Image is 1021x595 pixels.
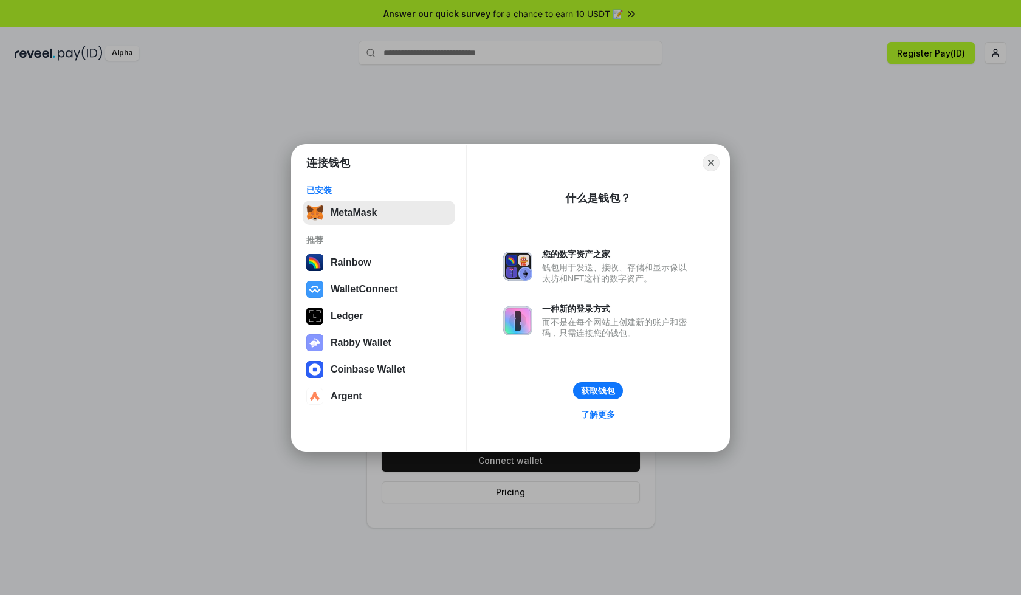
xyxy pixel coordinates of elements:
[542,317,693,339] div: 而不是在每个网站上创建新的账户和密码，只需连接您的钱包。
[573,382,623,399] button: 获取钱包
[303,357,455,382] button: Coinbase Wallet
[303,201,455,225] button: MetaMask
[331,391,362,402] div: Argent
[306,254,323,271] img: svg+xml,%3Csvg%20width%3D%22120%22%20height%3D%22120%22%20viewBox%3D%220%200%20120%20120%22%20fil...
[306,281,323,298] img: svg+xml,%3Csvg%20width%3D%2228%22%20height%3D%2228%22%20viewBox%3D%220%200%2028%2028%22%20fill%3D...
[303,277,455,301] button: WalletConnect
[574,407,622,422] a: 了解更多
[303,304,455,328] button: Ledger
[565,191,631,205] div: 什么是钱包？
[306,156,350,170] h1: 连接钱包
[331,284,398,295] div: WalletConnect
[306,388,323,405] img: svg+xml,%3Csvg%20width%3D%2228%22%20height%3D%2228%22%20viewBox%3D%220%200%2028%2028%22%20fill%3D...
[331,207,377,218] div: MetaMask
[303,250,455,275] button: Rainbow
[306,334,323,351] img: svg+xml,%3Csvg%20xmlns%3D%22http%3A%2F%2Fwww.w3.org%2F2000%2Fsvg%22%20fill%3D%22none%22%20viewBox...
[581,385,615,396] div: 获取钱包
[331,364,405,375] div: Coinbase Wallet
[331,311,363,322] div: Ledger
[542,249,693,260] div: 您的数字资产之家
[703,154,720,171] button: Close
[306,361,323,378] img: svg+xml,%3Csvg%20width%3D%2228%22%20height%3D%2228%22%20viewBox%3D%220%200%2028%2028%22%20fill%3D...
[306,204,323,221] img: svg+xml,%3Csvg%20fill%3D%22none%22%20height%3D%2233%22%20viewBox%3D%220%200%2035%2033%22%20width%...
[303,331,455,355] button: Rabby Wallet
[581,409,615,420] div: 了解更多
[503,252,532,281] img: svg+xml,%3Csvg%20xmlns%3D%22http%3A%2F%2Fwww.w3.org%2F2000%2Fsvg%22%20fill%3D%22none%22%20viewBox...
[306,308,323,325] img: svg+xml,%3Csvg%20xmlns%3D%22http%3A%2F%2Fwww.w3.org%2F2000%2Fsvg%22%20width%3D%2228%22%20height%3...
[503,306,532,335] img: svg+xml,%3Csvg%20xmlns%3D%22http%3A%2F%2Fwww.w3.org%2F2000%2Fsvg%22%20fill%3D%22none%22%20viewBox...
[331,337,391,348] div: Rabby Wallet
[542,262,693,284] div: 钱包用于发送、接收、存储和显示像以太坊和NFT这样的数字资产。
[306,185,452,196] div: 已安装
[542,303,693,314] div: 一种新的登录方式
[331,257,371,268] div: Rainbow
[306,235,452,246] div: 推荐
[303,384,455,408] button: Argent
